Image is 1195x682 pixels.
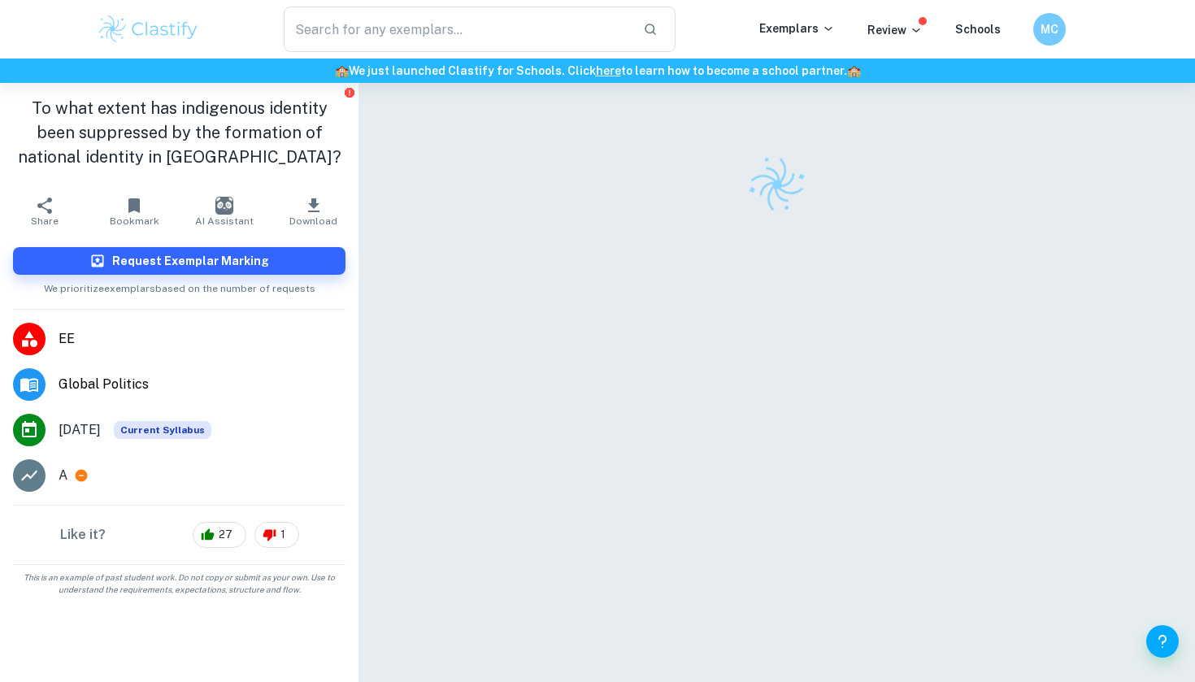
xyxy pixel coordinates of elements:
span: 🏫 [335,64,349,77]
p: Exemplars [759,20,835,37]
span: 🏫 [847,64,861,77]
span: We prioritize exemplars based on the number of requests [44,275,315,296]
button: Request Exemplar Marking [13,247,345,275]
button: AI Assistant [180,189,269,234]
p: Review [867,21,923,39]
span: AI Assistant [195,215,254,227]
span: Global Politics [59,375,345,394]
h6: We just launched Clastify for Schools. Click to learn how to become a school partner. [3,62,1192,80]
span: 1 [272,527,294,543]
h1: To what extent has indigenous identity been suppressed by the formation of national identity in [... [13,96,345,169]
a: here [596,64,621,77]
img: Clastify logo [97,13,200,46]
button: Help and Feedback [1146,625,1179,658]
div: This exemplar is based on the current syllabus. Feel free to refer to it for inspiration/ideas wh... [114,421,211,439]
h6: MC [1041,20,1059,38]
div: 1 [254,522,299,548]
button: Download [269,189,358,234]
button: Report issue [343,86,355,98]
span: Download [289,215,337,227]
span: Share [31,215,59,227]
h6: Like it? [60,525,106,545]
img: Clastify logo [739,146,815,222]
button: Bookmark [89,189,179,234]
span: 27 [210,527,241,543]
p: A [59,466,67,485]
a: Schools [955,23,1001,36]
span: Current Syllabus [114,421,211,439]
span: EE [59,329,345,349]
input: Search for any exemplars... [284,7,630,52]
span: This is an example of past student work. Do not copy or submit as your own. Use to understand the... [7,571,352,596]
span: Bookmark [110,215,159,227]
button: MC [1033,13,1066,46]
div: 27 [193,522,246,548]
h6: Request Exemplar Marking [112,252,269,270]
img: AI Assistant [215,197,233,215]
span: [DATE] [59,420,101,440]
